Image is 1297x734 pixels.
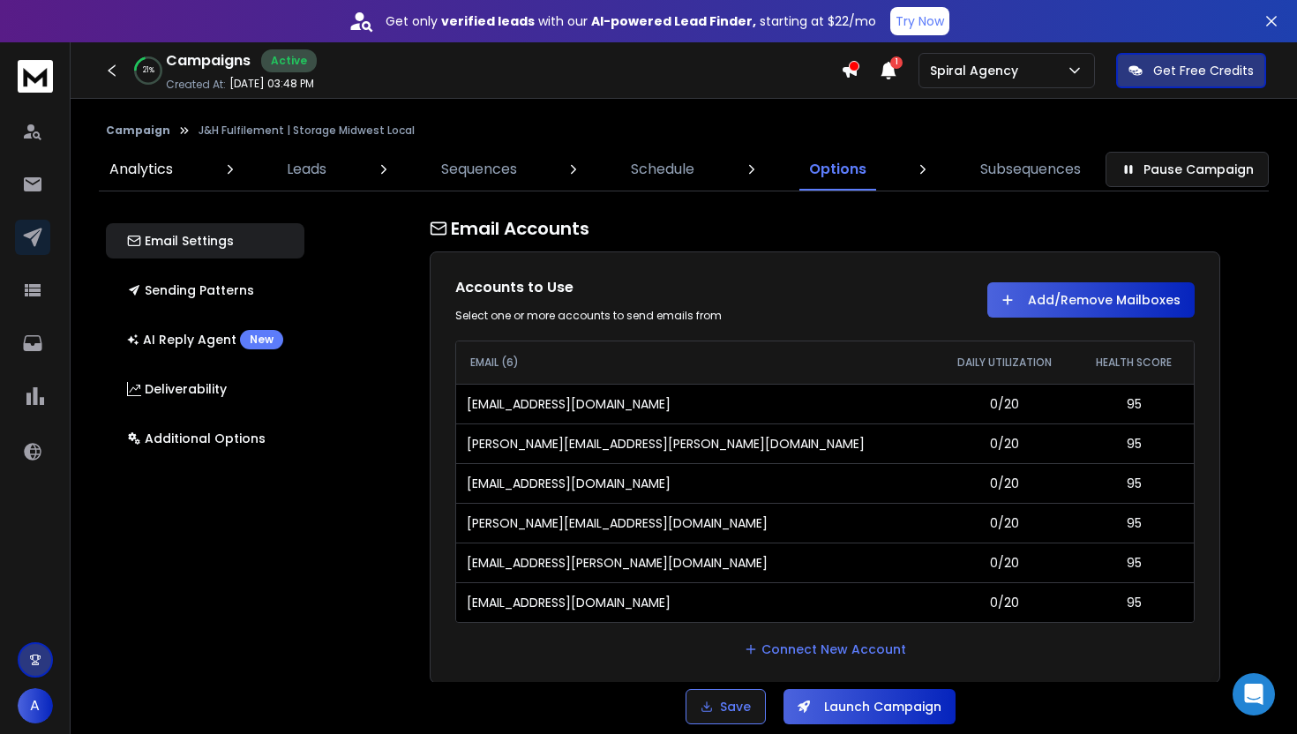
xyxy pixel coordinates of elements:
[1075,503,1194,543] td: 95
[386,12,876,30] p: Get only with our starting at $22/mo
[970,148,1091,191] a: Subsequences
[1153,62,1254,79] p: Get Free Credits
[106,273,304,308] button: Sending Patterns
[229,77,314,91] p: [DATE] 03:48 PM
[783,689,956,724] button: Launch Campaign
[109,159,173,180] p: Analytics
[467,514,768,532] p: [PERSON_NAME][EMAIL_ADDRESS][DOMAIN_NAME]
[467,475,671,492] p: [EMAIL_ADDRESS][DOMAIN_NAME]
[430,216,1220,241] h1: Email Accounts
[467,554,768,572] p: [EMAIL_ADDRESS][PERSON_NAME][DOMAIN_NAME]
[261,49,317,72] div: Active
[934,543,1075,582] td: 0/20
[987,282,1195,318] button: Add/Remove Mailboxes
[934,582,1075,622] td: 0/20
[127,430,266,447] p: Additional Options
[106,322,304,357] button: AI Reply AgentNew
[1075,423,1194,463] td: 95
[467,435,865,453] p: [PERSON_NAME][EMAIL_ADDRESS][PERSON_NAME][DOMAIN_NAME]
[455,309,807,323] div: Select one or more accounts to send emails from
[1075,463,1194,503] td: 95
[441,159,517,180] p: Sequences
[199,124,415,138] p: J&H Fulfilement | Storage Midwest Local
[1116,53,1266,88] button: Get Free Credits
[106,223,304,258] button: Email Settings
[890,7,949,35] button: Try Now
[934,423,1075,463] td: 0/20
[1075,384,1194,423] td: 95
[896,12,944,30] p: Try Now
[934,463,1075,503] td: 0/20
[276,148,337,191] a: Leads
[1075,582,1194,622] td: 95
[240,330,283,349] div: New
[934,341,1075,384] th: DAILY UTILIZATION
[620,148,705,191] a: Schedule
[127,330,283,349] p: AI Reply Agent
[890,56,903,69] span: 1
[1106,152,1269,187] button: Pause Campaign
[930,62,1025,79] p: Spiral Agency
[455,277,807,298] h1: Accounts to Use
[456,341,934,384] th: EMAIL (6)
[934,384,1075,423] td: 0/20
[431,148,528,191] a: Sequences
[467,594,671,611] p: [EMAIL_ADDRESS][DOMAIN_NAME]
[441,12,535,30] strong: verified leads
[1075,341,1194,384] th: HEALTH SCORE
[106,124,170,138] button: Campaign
[166,50,251,71] h1: Campaigns
[18,60,53,93] img: logo
[631,159,694,180] p: Schedule
[127,281,254,299] p: Sending Patterns
[18,688,53,723] button: A
[127,380,227,398] p: Deliverability
[798,148,877,191] a: Options
[686,689,766,724] button: Save
[467,395,671,413] p: [EMAIL_ADDRESS][DOMAIN_NAME]
[934,503,1075,543] td: 0/20
[591,12,756,30] strong: AI-powered Lead Finder,
[166,78,226,92] p: Created At:
[1075,543,1194,582] td: 95
[106,421,304,456] button: Additional Options
[1233,673,1275,715] div: Open Intercom Messenger
[809,159,866,180] p: Options
[127,232,234,250] p: Email Settings
[980,159,1081,180] p: Subsequences
[99,148,184,191] a: Analytics
[143,65,154,76] p: 21 %
[287,159,326,180] p: Leads
[744,640,906,658] a: Connect New Account
[106,371,304,407] button: Deliverability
